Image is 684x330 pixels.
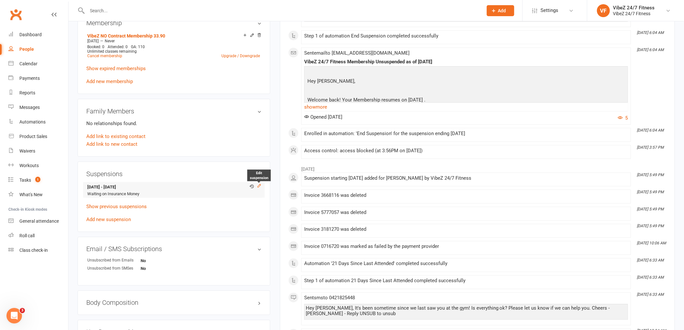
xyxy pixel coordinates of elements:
[637,258,664,263] i: [DATE] 6:33 AM
[86,246,262,253] h3: Email / SMS Subscriptions
[221,54,260,58] a: Upgrade / Downgrade
[304,244,628,250] div: Invoice 0716720 was marked as failed by the payment provider
[304,114,342,120] span: Opened [DATE]
[637,190,664,194] i: [DATE] 5:49 PM
[19,248,48,253] div: Class check-in
[86,299,262,306] h3: Body Composition
[19,177,31,183] div: Tasks
[87,184,258,191] strong: [DATE] - [DATE]
[637,207,664,211] i: [DATE] 5:49 PM
[613,5,655,11] div: VibeZ 24/7 Fitness
[86,120,262,127] p: No relationships found.
[19,163,39,168] div: Workouts
[108,45,128,49] span: Attended: 0
[86,170,262,177] h3: Suspensions
[541,3,559,18] span: Settings
[19,32,42,37] div: Dashboard
[87,266,141,272] div: Unsubscribed from SMSes
[8,214,68,229] a: General attendance kiosk mode
[19,134,47,139] div: Product Sales
[86,79,133,84] a: Add new membership
[105,39,115,43] span: Never
[85,6,478,15] input: Search...
[304,227,628,232] div: Invoice 3181270 was deleted
[19,61,37,66] div: Calendar
[637,241,666,246] i: [DATE] 10:06 AM
[498,8,506,13] span: Add
[8,6,24,23] a: Clubworx
[8,71,68,86] a: Payments
[86,217,131,222] a: Add new suspension
[637,145,664,150] i: [DATE] 3:57 PM
[86,108,262,115] h3: Family Members
[242,170,262,182] div: View history
[87,39,99,43] span: [DATE]
[86,204,147,209] a: Show previous suspensions
[86,66,146,71] a: Show expired memberships
[141,266,178,271] strong: No
[288,162,667,173] li: [DATE]
[141,259,178,263] strong: No
[487,5,514,16] button: Add
[8,173,68,187] a: Tasks 1
[8,100,68,115] a: Messages
[304,33,628,39] div: Step 1 of automation End Suspension completed successfully
[613,11,655,16] div: VibeZ 24/7 Fitness
[19,105,40,110] div: Messages
[6,308,22,324] iframe: Intercom live chat
[304,102,628,112] a: show more
[618,114,628,122] button: 5
[306,306,626,317] div: Hey [PERSON_NAME], It's been sometime since we last saw you at the gym! Is everything ok? Please ...
[8,42,68,57] a: People
[8,243,68,258] a: Class kiosk mode
[86,19,262,27] h3: Membership
[304,278,628,284] div: Step 1 of automation 21 Days Since Last Attended completed successfully
[8,27,68,42] a: Dashboard
[86,38,262,44] div: —
[8,158,68,173] a: Workouts
[597,4,610,17] div: VF
[20,308,25,313] span: 3
[87,258,141,264] div: Unsubscribed from Emails
[304,210,628,215] div: Invoice 5777057 was deleted
[304,193,628,198] div: Invoice 3668116 was deleted
[8,129,68,144] a: Product Sales
[19,218,59,224] div: General attendance
[637,128,664,133] i: [DATE] 6:04 AM
[19,192,43,197] div: What's New
[637,173,664,177] i: [DATE] 5:49 PM
[247,170,271,182] div: Edit suspension
[637,30,664,35] i: [DATE] 6:04 AM
[306,96,626,105] p: Welcome back! Your Membership resumes on [DATE] .
[637,293,664,297] i: [DATE] 6:33 AM
[87,54,122,58] a: Cancel membership
[86,140,137,148] a: Add link to new contact
[637,224,664,229] i: [DATE] 5:49 PM
[19,90,35,95] div: Reports
[306,77,626,87] p: Hey [PERSON_NAME],
[19,76,40,81] div: Payments
[8,86,68,100] a: Reports
[86,133,145,140] a: Add link to existing contact
[304,50,410,56] span: Sent email to [EMAIL_ADDRESS][DOMAIN_NAME]
[35,177,40,182] span: 1
[19,148,35,154] div: Waivers
[8,57,68,71] a: Calendar
[304,131,628,136] div: Enrolled in automation: 'End Suspension' for the suspension ending [DATE]
[8,229,68,243] a: Roll call
[86,182,262,198] li: Waiting on Insurance Money
[304,148,628,154] div: Access control: access blocked (at 3:56PM on [DATE])
[87,33,165,38] a: VibeZ NO Contract Membership 33.90
[131,45,145,49] span: GA: 110
[637,48,664,52] i: [DATE] 6:04 AM
[304,261,628,267] div: Automation '21 Days Since Last Attended' completed successfully
[87,49,137,54] span: Unlimited classes remaining
[304,59,628,65] div: VibeZ 24/7 Fitness Membership Unsuspended as of [DATE]
[8,144,68,158] a: Waivers
[19,119,46,124] div: Automations
[19,47,34,52] div: People
[87,45,104,49] span: Booked: 0
[19,233,35,238] div: Roll call
[304,295,355,301] span: Sent sms to 0421825448
[8,187,68,202] a: What's New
